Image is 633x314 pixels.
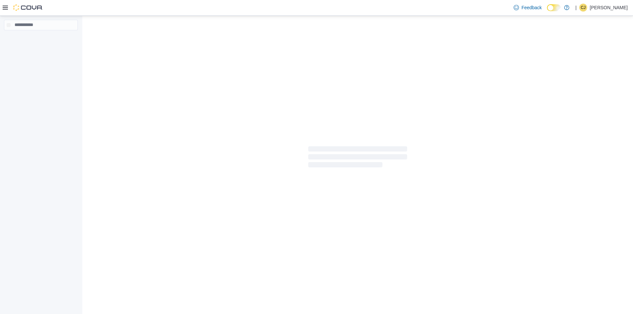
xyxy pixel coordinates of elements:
[308,148,407,169] span: Loading
[547,4,561,11] input: Dark Mode
[4,32,78,47] nav: Complex example
[522,4,542,11] span: Feedback
[581,4,586,12] span: CJ
[511,1,544,14] a: Feedback
[579,4,587,12] div: Clinton Johnson
[13,4,43,11] img: Cova
[575,4,577,12] p: |
[590,4,628,12] p: [PERSON_NAME]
